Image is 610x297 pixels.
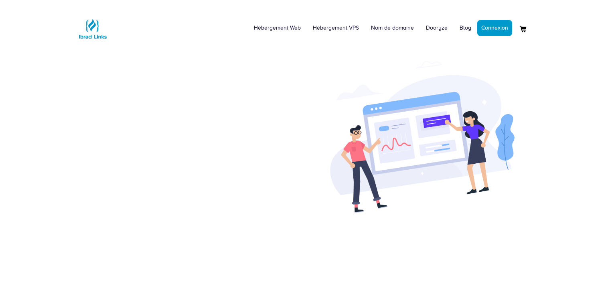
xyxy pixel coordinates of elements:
a: Connexion [477,20,512,36]
a: Hébergement Web [248,16,307,40]
a: Logo Ibraci Links [77,6,109,45]
a: Blog [454,16,477,40]
a: Nom de domaine [365,16,420,40]
a: Dooryze [420,16,454,40]
img: Logo Ibraci Links [77,13,109,45]
a: Hébergement VPS [307,16,365,40]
